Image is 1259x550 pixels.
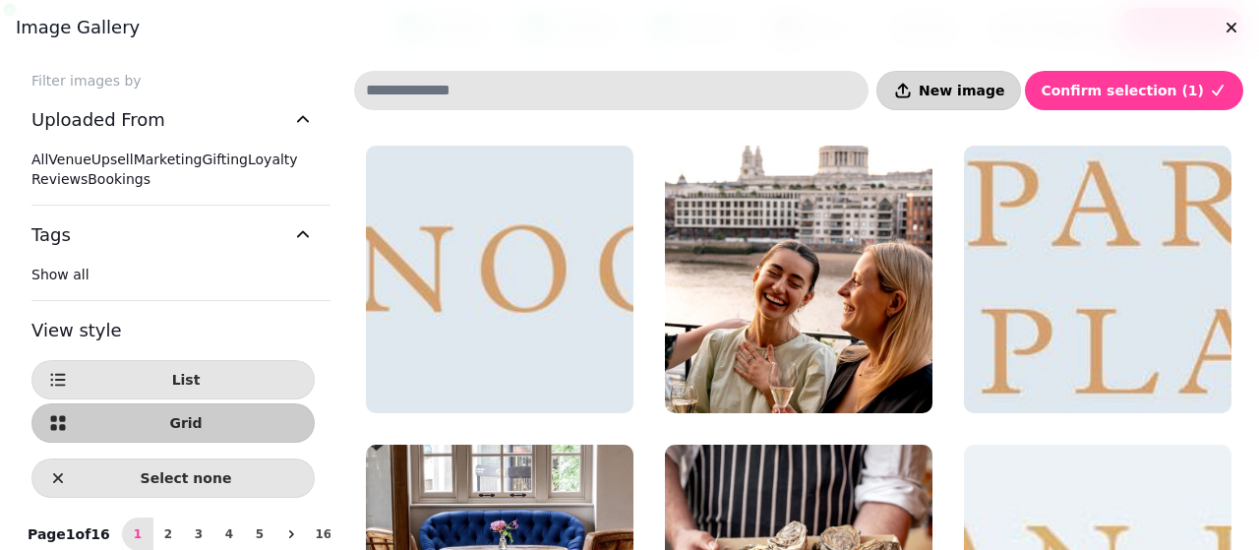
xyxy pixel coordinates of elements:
[20,524,118,544] p: Page 1 of 16
[31,403,315,443] button: Grid
[16,16,1243,39] h3: Image gallery
[74,471,298,485] span: Select none
[31,267,90,282] span: Show all
[964,146,1231,413] img: OUR PARTY & EVENT PLANNERS.jpg
[252,528,268,540] span: 5
[160,528,176,540] span: 2
[1041,84,1204,97] span: Confirm selection ( 1 )
[74,416,298,430] span: Grid
[31,458,315,498] button: Select none
[16,71,330,91] label: Filter images by
[191,528,207,540] span: 3
[221,528,237,540] span: 4
[88,171,150,187] span: Bookings
[919,84,1004,97] span: New image
[31,265,315,300] div: Tags
[31,360,315,399] button: List
[134,152,203,167] span: Marketing
[1025,71,1243,110] button: Confirm selection (1)
[31,206,315,265] button: Tags
[48,152,90,167] span: Venue
[31,171,88,187] span: Reviews
[316,528,331,540] span: 16
[202,152,248,167] span: Gifting
[130,528,146,540] span: 1
[366,146,633,413] img: AFTERNOON TEA.jpg
[31,317,315,344] h3: View style
[876,71,1021,110] button: New image
[665,146,932,413] img: Balcony Room Parties please credit Key & Quill (16).jpg
[91,152,134,167] span: Upsell
[31,91,315,150] button: Uploaded From
[31,150,315,205] div: Uploaded From
[31,152,48,167] span: All
[74,373,298,387] span: List
[248,152,298,167] span: Loyalty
